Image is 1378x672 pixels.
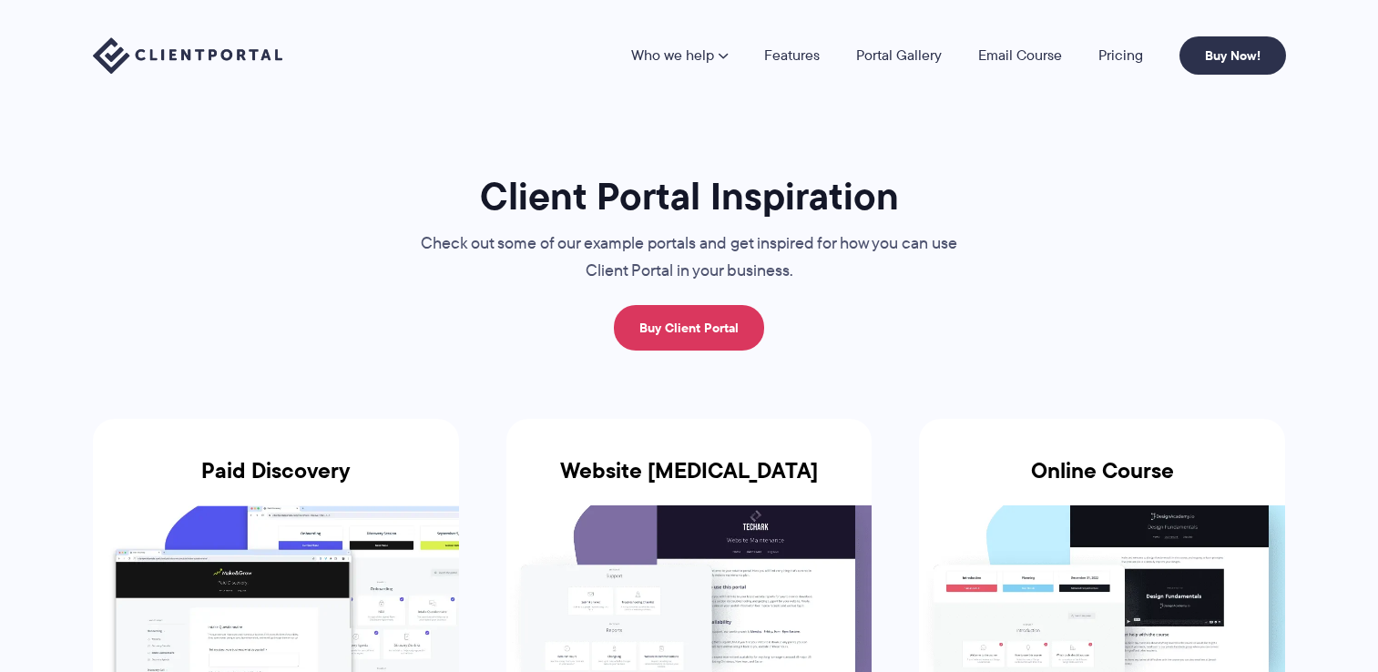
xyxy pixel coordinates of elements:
[506,458,873,505] h3: Website [MEDICAL_DATA]
[384,230,995,285] p: Check out some of our example portals and get inspired for how you can use Client Portal in your ...
[764,48,820,63] a: Features
[384,172,995,220] h1: Client Portal Inspiration
[856,48,942,63] a: Portal Gallery
[93,458,459,505] h3: Paid Discovery
[1098,48,1143,63] a: Pricing
[631,48,728,63] a: Who we help
[978,48,1062,63] a: Email Course
[614,305,764,351] a: Buy Client Portal
[919,458,1285,505] h3: Online Course
[1179,36,1286,75] a: Buy Now!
